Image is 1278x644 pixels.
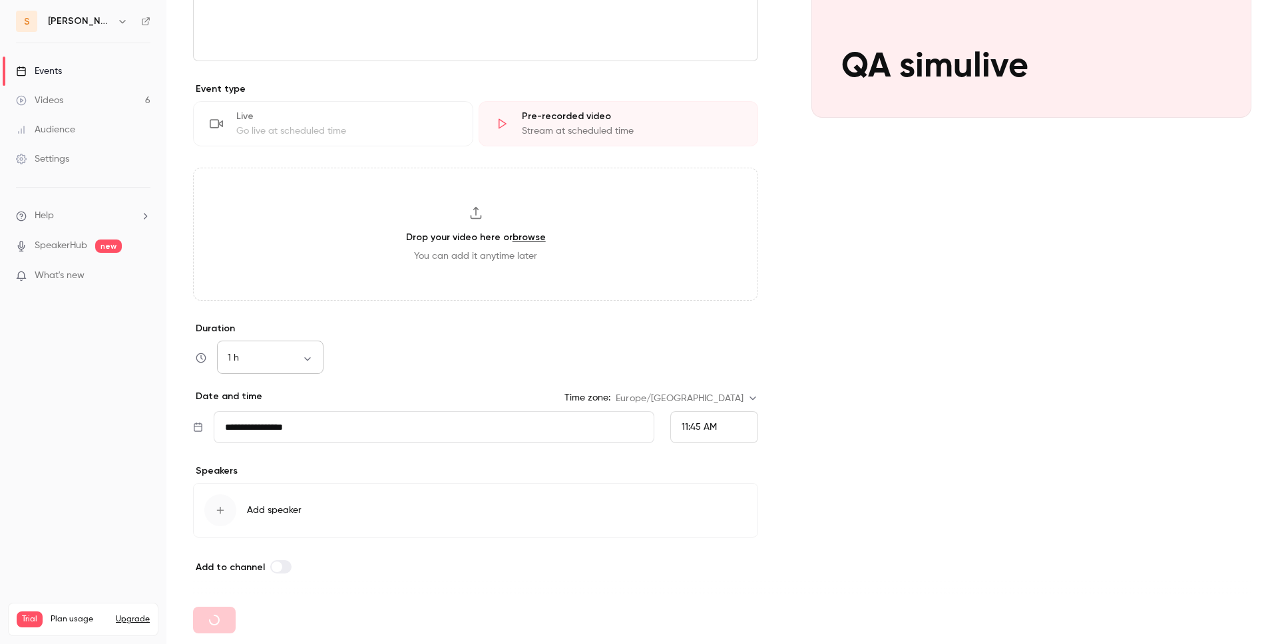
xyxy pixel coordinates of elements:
div: From [670,411,758,443]
button: Add speaker [193,483,758,538]
span: Help [35,209,54,223]
span: new [95,240,122,253]
a: SpeakerHub [35,239,87,253]
div: LiveGo live at scheduled time [193,101,473,146]
div: Settings [16,152,69,166]
label: Time zone: [564,391,610,404]
div: Europe/[GEOGRAPHIC_DATA] [616,392,758,405]
span: 11:45 AM [682,422,717,432]
div: Pre-recorded video [522,110,742,123]
iframe: Noticeable Trigger [134,270,150,282]
h6: [PERSON_NAME] [48,15,112,28]
span: Add speaker [247,504,302,517]
button: Upgrade [116,614,150,625]
div: Stream at scheduled time [522,124,742,138]
h3: Drop your video here or [406,230,546,244]
span: Plan usage [51,614,108,625]
span: You can add it anytime later [414,249,537,263]
div: 1 h [217,351,323,365]
div: Audience [16,123,75,136]
li: help-dropdown-opener [16,209,150,223]
div: Live [236,110,457,123]
label: Duration [193,322,758,335]
p: Event type [193,82,758,96]
div: Pre-recorded videoStream at scheduled time [479,101,759,146]
p: Speakers [193,464,758,478]
p: Date and time [193,390,262,403]
div: Videos [16,94,63,107]
span: What's new [35,269,85,283]
span: Trial [17,611,43,627]
div: Go live at scheduled time [236,124,457,138]
span: Add to channel [196,562,265,573]
span: s [24,15,30,29]
a: browse [513,232,546,243]
div: Events [16,65,62,78]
